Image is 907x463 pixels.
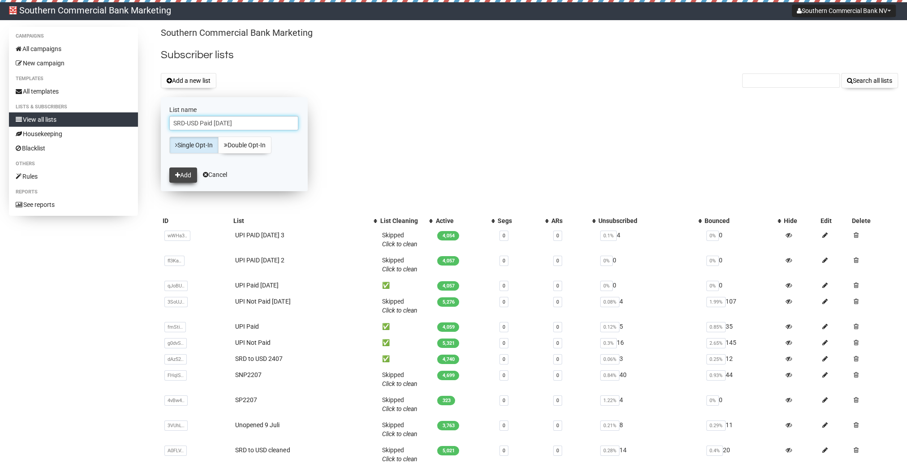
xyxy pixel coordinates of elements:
[706,446,723,456] span: 0.4%
[382,455,417,463] a: Click to clean
[235,282,279,289] a: UPI Paid [DATE]
[9,169,138,184] a: Rules
[550,214,597,227] th: ARs: No sort applied, activate to apply an ascending sort
[503,423,505,429] a: 0
[164,281,188,291] span: qJoBU..
[164,297,188,307] span: 3SoUJ..
[161,73,216,88] button: Add a new list
[9,127,138,141] a: Housekeeping
[600,370,619,381] span: 0.84%
[503,448,505,454] a: 0
[498,216,541,225] div: Segs
[382,257,417,273] span: Skipped
[378,214,434,227] th: List Cleaning: No sort applied, activate to apply an ascending sort
[556,299,559,305] a: 0
[9,197,138,212] a: See reports
[597,277,703,293] td: 0
[556,398,559,403] a: 0
[503,299,505,305] a: 0
[551,216,588,225] div: ARs
[597,417,703,442] td: 8
[600,297,619,307] span: 0.08%
[164,338,187,348] span: g0dvS..
[9,141,138,155] a: Blacklist
[556,448,559,454] a: 0
[597,214,703,227] th: Unsubscribed: No sort applied, activate to apply an ascending sort
[435,216,487,225] div: Active
[703,227,782,252] td: 0
[164,446,187,456] span: A0FLV..
[556,423,559,429] a: 0
[503,356,505,362] a: 0
[437,396,455,405] span: 323
[503,258,505,264] a: 0
[706,256,719,266] span: 0%
[235,421,279,429] a: Unopened 9 Juli
[703,367,782,392] td: 44
[9,84,138,99] a: All templates
[382,446,417,463] span: Skipped
[600,231,617,241] span: 0.1%
[163,216,230,225] div: ID
[164,370,187,381] span: FHqlS..
[706,322,726,332] span: 0.85%
[437,421,459,430] span: 3,763
[169,137,219,154] a: Single Opt-In
[235,323,259,330] a: UPI Paid
[600,446,619,456] span: 0.28%
[597,392,703,417] td: 4
[9,56,138,70] a: New campaign
[503,398,505,403] a: 0
[556,340,559,346] a: 0
[503,283,505,289] a: 0
[235,446,290,454] a: SRD to USD cleaned
[600,322,619,332] span: 0.12%
[703,392,782,417] td: 0
[597,351,703,367] td: 3
[218,137,271,154] a: Double Opt-In
[382,231,417,248] span: Skipped
[437,297,459,307] span: 5,276
[703,417,782,442] td: 11
[382,421,417,437] span: Skipped
[556,283,559,289] a: 0
[382,307,417,314] a: Click to clean
[600,281,613,291] span: 0%
[9,159,138,169] li: Others
[382,266,417,273] a: Click to clean
[9,112,138,127] a: View all lists
[703,252,782,277] td: 0
[382,405,417,412] a: Click to clean
[852,216,896,225] div: Delete
[164,231,190,241] span: wWHa3..
[792,4,896,17] button: Southern Commercial Bank NV
[232,214,378,227] th: List: No sort applied, activate to apply an ascending sort
[556,233,559,239] a: 0
[600,395,619,406] span: 1.22%
[437,339,459,348] span: 5,321
[9,31,138,42] li: Campaigns
[161,214,232,227] th: ID: No sort applied, sorting is disabled
[703,351,782,367] td: 12
[706,338,726,348] span: 2.65%
[706,231,719,241] span: 0%
[821,216,849,225] div: Edit
[496,214,550,227] th: Segs: No sort applied, activate to apply an ascending sort
[600,354,619,364] span: 0.06%
[235,257,284,264] a: UPI PAID [DATE] 2
[705,216,773,225] div: Bounced
[706,297,726,307] span: 1.99%
[378,351,434,367] td: ✅
[161,27,898,39] p: Southern Commercial Bank Marketing
[164,256,185,266] span: fl3Ka..
[235,371,262,378] a: SNP2207
[706,370,726,381] span: 0.93%
[706,281,719,291] span: 0%
[503,233,505,239] a: 0
[556,258,559,264] a: 0
[235,298,290,305] a: UPI Not Paid [DATE]
[378,318,434,334] td: ✅
[703,334,782,351] td: 145
[169,167,197,183] button: Add
[164,322,186,332] span: fmSti..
